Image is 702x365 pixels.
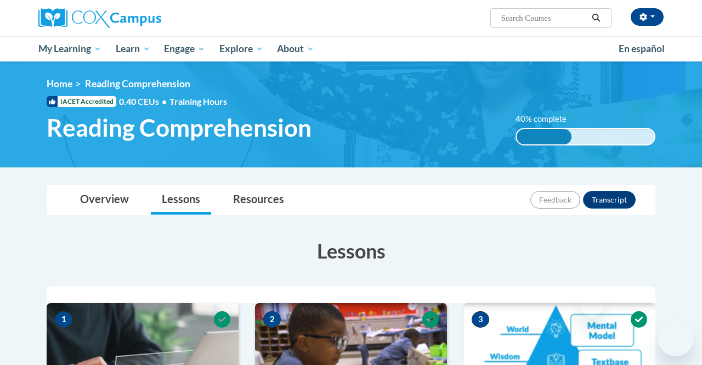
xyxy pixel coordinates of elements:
[583,191,636,209] button: Transcript
[517,129,571,144] div: 40% complete
[31,36,109,61] a: My Learning
[85,78,190,89] span: Reading Comprehension
[612,37,672,60] a: En español
[47,237,655,265] h3: Lessons
[47,96,116,107] span: IACET Accredited
[516,113,579,125] label: 40% complete
[619,43,665,54] span: En español
[69,186,140,215] a: Overview
[222,186,295,215] a: Resources
[631,8,664,26] button: Account Settings
[30,36,672,61] div: Main menu
[47,113,312,142] span: Reading Comprehension
[164,42,205,55] span: Engage
[658,321,693,356] iframe: Button to launch messaging window
[212,36,270,61] a: Explore
[277,42,314,55] span: About
[109,36,157,61] a: Learn
[38,8,161,28] img: Cox Campus
[119,96,169,108] span: 0.40 CEUs
[162,96,167,106] span: •
[157,36,212,61] a: Engage
[530,191,580,209] button: Feedback
[38,42,101,55] span: My Learning
[472,311,489,328] span: 3
[263,311,281,328] span: 2
[151,186,211,215] a: Lessons
[116,42,150,55] span: Learn
[581,295,603,317] iframe: Close message
[270,36,322,61] a: About
[219,42,263,55] span: Explore
[55,311,72,328] span: 1
[500,12,588,25] input: Search Courses
[169,96,227,106] span: Training Hours
[47,78,72,89] a: Home
[38,8,236,28] a: Cox Campus
[588,12,604,25] button: Search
